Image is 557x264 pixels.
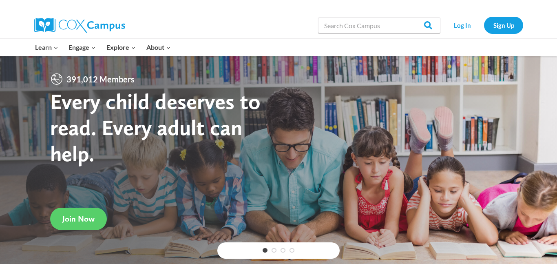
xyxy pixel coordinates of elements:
span: Join Now [62,214,95,224]
img: Cox Campus [34,18,125,33]
span: Engage [69,42,96,53]
input: Search Cox Campus [318,17,440,33]
span: Explore [106,42,136,53]
span: 391,012 Members [63,73,138,86]
strong: Every child deserves to read. Every adult can help. [50,88,261,166]
a: 1 [263,248,267,253]
a: 4 [290,248,294,253]
span: About [146,42,171,53]
a: Sign Up [484,17,523,33]
nav: Primary Navigation [30,39,176,56]
a: 2 [272,248,276,253]
nav: Secondary Navigation [444,17,523,33]
a: 3 [281,248,285,253]
span: Learn [35,42,58,53]
a: Log In [444,17,480,33]
a: Join Now [50,208,107,230]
